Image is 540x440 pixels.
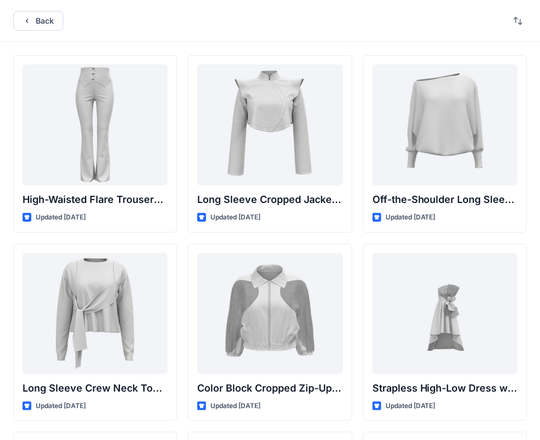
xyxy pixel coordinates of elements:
a: High-Waisted Flare Trousers with Button Detail [23,64,168,185]
a: Off-the-Shoulder Long Sleeve Top [372,64,517,185]
p: High-Waisted Flare Trousers with Button Detail [23,192,168,207]
a: Strapless High-Low Dress with Side Bow Detail [372,253,517,374]
p: Updated [DATE] [36,212,86,223]
p: Long Sleeve Crew Neck Top with Asymmetrical Tie Detail [23,381,168,396]
p: Updated [DATE] [386,212,436,223]
p: Updated [DATE] [36,400,86,412]
p: Updated [DATE] [386,400,436,412]
p: Updated [DATE] [210,212,260,223]
p: Updated [DATE] [210,400,260,412]
p: Strapless High-Low Dress with Side Bow Detail [372,381,517,396]
p: Long Sleeve Cropped Jacket with Mandarin Collar and Shoulder Detail [197,192,342,207]
p: Off-the-Shoulder Long Sleeve Top [372,192,517,207]
a: Color Block Cropped Zip-Up Jacket with Sheer Sleeves [197,253,342,374]
a: Long Sleeve Cropped Jacket with Mandarin Collar and Shoulder Detail [197,64,342,185]
a: Long Sleeve Crew Neck Top with Asymmetrical Tie Detail [23,253,168,374]
p: Color Block Cropped Zip-Up Jacket with Sheer Sleeves [197,381,342,396]
button: Back [13,11,63,31]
